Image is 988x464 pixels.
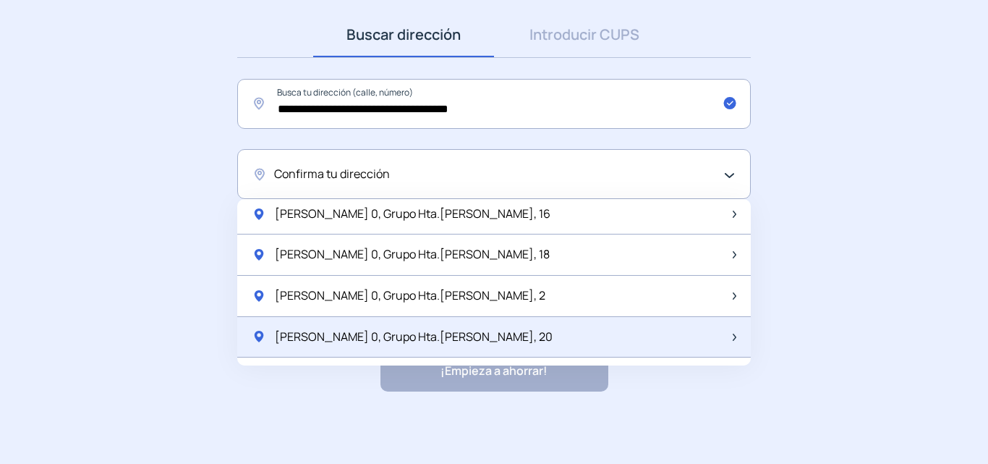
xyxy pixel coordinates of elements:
[252,329,266,344] img: location-pin-green.svg
[275,245,550,264] span: [PERSON_NAME] 0, Grupo Hta.[PERSON_NAME], 18
[252,248,266,262] img: location-pin-green.svg
[252,207,266,222] img: location-pin-green.svg
[494,12,675,57] a: Introducir CUPS
[733,334,736,341] img: arrow-next-item.svg
[275,287,545,305] span: [PERSON_NAME] 0, Grupo Hta.[PERSON_NAME], 2
[733,251,736,258] img: arrow-next-item.svg
[275,328,553,347] span: [PERSON_NAME] 0, Grupo Hta.[PERSON_NAME], 20
[275,205,550,224] span: [PERSON_NAME] 0, Grupo Hta.[PERSON_NAME], 16
[252,289,266,303] img: location-pin-green.svg
[313,12,494,57] a: Buscar dirección
[274,165,390,184] span: Confirma tu dirección
[733,292,736,300] img: arrow-next-item.svg
[733,211,736,218] img: arrow-next-item.svg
